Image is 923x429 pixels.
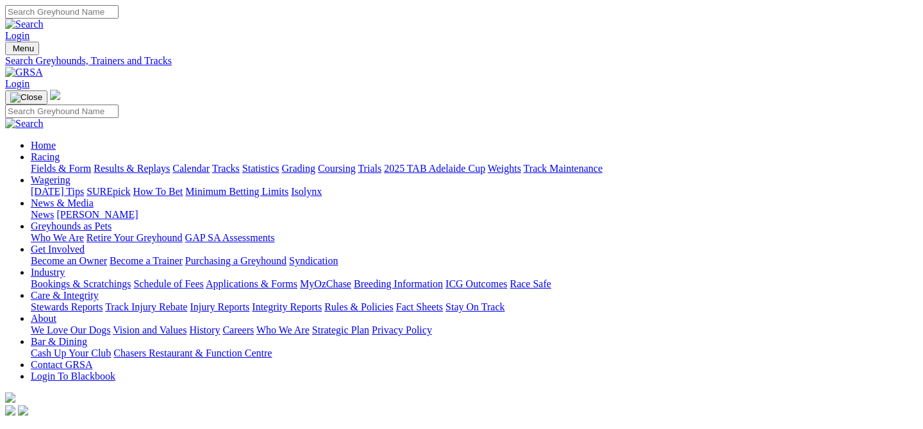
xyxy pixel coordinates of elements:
[289,255,338,266] a: Syndication
[87,232,183,243] a: Retire Your Greyhound
[5,118,44,130] img: Search
[31,348,111,358] a: Cash Up Your Club
[31,163,91,174] a: Fields & Form
[31,209,54,220] a: News
[354,278,443,289] a: Breeding Information
[31,301,918,313] div: Care & Integrity
[185,232,275,243] a: GAP SA Assessments
[206,278,297,289] a: Applications & Forms
[50,90,60,100] img: logo-grsa-white.png
[31,232,918,244] div: Greyhounds as Pets
[31,324,918,336] div: About
[31,163,918,174] div: Racing
[212,163,240,174] a: Tracks
[31,151,60,162] a: Racing
[358,163,381,174] a: Trials
[242,163,279,174] a: Statistics
[31,232,84,243] a: Who We Are
[31,324,110,335] a: We Love Our Dogs
[384,163,485,174] a: 2025 TAB Adelaide Cup
[324,301,394,312] a: Rules & Policies
[105,301,187,312] a: Track Injury Rebate
[189,324,220,335] a: History
[396,301,443,312] a: Fact Sheets
[31,221,112,231] a: Greyhounds as Pets
[5,67,43,78] img: GRSA
[185,186,288,197] a: Minimum Betting Limits
[133,186,183,197] a: How To Bet
[10,92,42,103] img: Close
[5,105,119,118] input: Search
[56,209,138,220] a: [PERSON_NAME]
[291,186,322,197] a: Isolynx
[87,186,130,197] a: SUREpick
[31,290,99,301] a: Care & Integrity
[5,405,15,416] img: facebook.svg
[488,163,521,174] a: Weights
[5,90,47,105] button: Toggle navigation
[172,163,210,174] a: Calendar
[31,336,87,347] a: Bar & Dining
[31,278,131,289] a: Bookings & Scratchings
[133,278,203,289] a: Schedule of Fees
[13,44,34,53] span: Menu
[31,140,56,151] a: Home
[445,301,504,312] a: Stay On Track
[190,301,249,312] a: Injury Reports
[31,186,918,198] div: Wagering
[110,255,183,266] a: Become a Trainer
[31,244,85,255] a: Get Involved
[5,78,29,89] a: Login
[282,163,315,174] a: Grading
[5,5,119,19] input: Search
[31,301,103,312] a: Stewards Reports
[256,324,310,335] a: Who We Are
[318,163,356,174] a: Coursing
[31,278,918,290] div: Industry
[31,267,65,278] a: Industry
[372,324,432,335] a: Privacy Policy
[222,324,254,335] a: Careers
[524,163,603,174] a: Track Maintenance
[31,348,918,359] div: Bar & Dining
[31,359,92,370] a: Contact GRSA
[300,278,351,289] a: MyOzChase
[5,42,39,55] button: Toggle navigation
[31,198,94,208] a: News & Media
[445,278,507,289] a: ICG Outcomes
[31,255,918,267] div: Get Involved
[31,371,115,382] a: Login To Blackbook
[31,174,71,185] a: Wagering
[18,405,28,416] img: twitter.svg
[113,348,272,358] a: Chasers Restaurant & Function Centre
[185,255,287,266] a: Purchasing a Greyhound
[510,278,551,289] a: Race Safe
[5,19,44,30] img: Search
[312,324,369,335] a: Strategic Plan
[31,255,107,266] a: Become an Owner
[31,186,84,197] a: [DATE] Tips
[31,313,56,324] a: About
[94,163,170,174] a: Results & Replays
[113,324,187,335] a: Vision and Values
[31,209,918,221] div: News & Media
[252,301,322,312] a: Integrity Reports
[5,55,918,67] a: Search Greyhounds, Trainers and Tracks
[5,30,29,41] a: Login
[5,392,15,403] img: logo-grsa-white.png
